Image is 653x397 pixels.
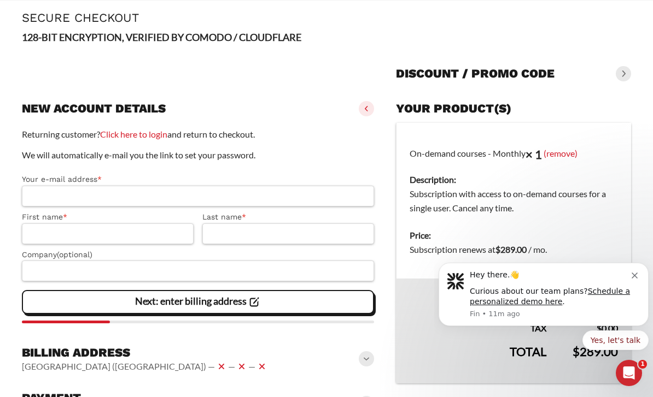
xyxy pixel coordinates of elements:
iframe: Intercom live chat [616,360,642,386]
h1: Secure Checkout [22,11,631,25]
span: Subscription renews at . [410,244,547,254]
vaadin-horizontal-layout: [GEOGRAPHIC_DATA] ([GEOGRAPHIC_DATA]) — — — [22,360,269,373]
iframe: Intercom notifications message [434,250,653,392]
h3: New account details [22,101,166,116]
dt: Description: [410,173,618,187]
th: Tax [397,315,559,335]
a: Click here to login [100,129,167,139]
span: 1 [638,360,647,369]
th: Total [397,335,559,383]
span: (optional) [57,250,92,259]
bdi: 289.00 [495,244,527,254]
strong: 128-BIT ENCRYPTION, VERIFIED BY COMODO / CLOUDFLARE [22,31,301,43]
h3: Billing address [22,345,269,360]
label: Your e-mail address [22,173,374,186]
p: We will automatically e-mail you the link to set your password. [22,148,374,162]
vaadin-button: Next: enter billing address [22,290,374,314]
th: Subtotal [397,279,559,315]
p: Returning customer? and return to checkout. [22,127,374,141]
dt: Price: [410,228,618,242]
dd: Subscription with access to on-demand courses for a single user. Cancel any time. [410,187,618,215]
strong: × 1 [526,147,542,162]
label: Last name [202,211,374,223]
label: First name [22,211,194,223]
span: / mo [528,244,545,254]
a: (remove) [544,147,578,158]
h3: Discount / promo code [396,66,555,81]
span: $ [495,244,500,254]
td: On-demand courses - Monthly [397,123,631,222]
label: Company [22,248,374,261]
